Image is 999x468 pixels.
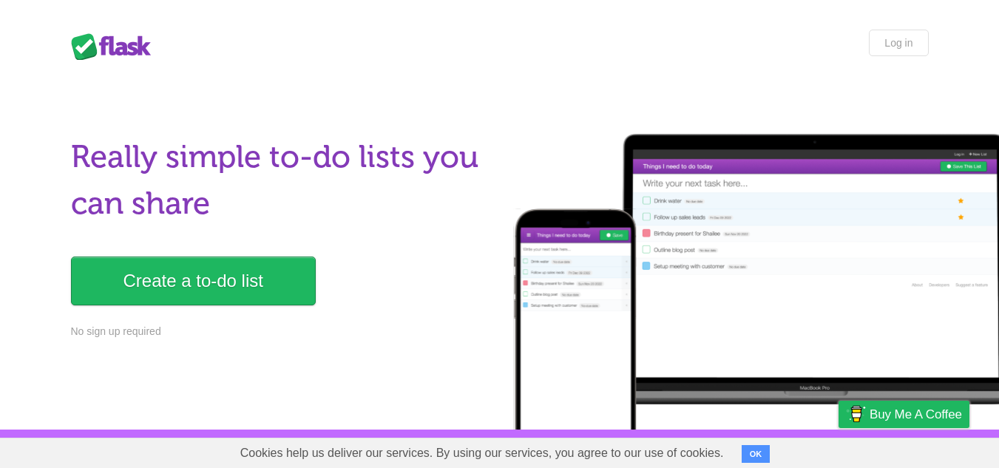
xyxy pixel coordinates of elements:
[846,401,866,427] img: Buy me a coffee
[869,30,928,56] a: Log in
[742,445,771,463] button: OK
[71,134,491,227] h1: Really simple to-do lists you can share
[71,324,491,339] p: No sign up required
[870,401,962,427] span: Buy me a coffee
[71,257,316,305] a: Create a to-do list
[226,438,739,468] span: Cookies help us deliver our services. By using our services, you agree to our use of cookies.
[839,401,969,428] a: Buy me a coffee
[71,33,160,60] div: Flask Lists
